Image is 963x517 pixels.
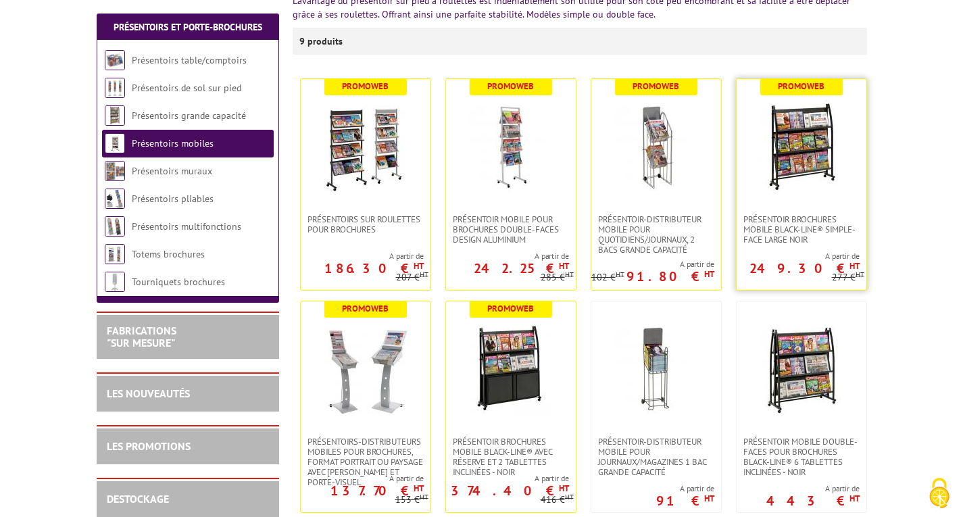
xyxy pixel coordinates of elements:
sup: HT [420,492,428,501]
img: Présentoirs muraux [105,161,125,181]
p: 9 produits [299,28,350,55]
a: Présentoirs de sol sur pied [132,82,241,94]
a: Présentoir brochures mobile Black-Line® avec réserve et 2 tablettes inclinées - NOIR [446,437,576,477]
sup: HT [616,270,624,279]
a: Présentoirs mobiles [132,137,214,149]
a: DESTOCKAGE [107,492,169,506]
img: Présentoir-Distributeur mobile pour journaux/magazines 1 bac grande capacité [609,322,703,416]
a: Présentoir mobile double-faces pour brochures Black-Line® 6 tablettes inclinées - NOIR [737,437,866,477]
a: Présentoirs pliables [132,193,214,205]
img: Présentoirs multifonctions [105,216,125,237]
p: 277 € [832,272,864,282]
sup: HT [849,260,860,272]
a: FABRICATIONS"Sur Mesure" [107,324,176,349]
span: Présentoirs-distributeurs mobiles pour brochures, format portrait ou paysage avec [PERSON_NAME] e... [307,437,424,487]
a: LES PROMOTIONS [107,439,191,453]
span: A partir de [656,483,714,494]
b: Promoweb [778,80,824,92]
a: Présentoir-distributeur mobile pour quotidiens/journaux, 2 bacs grande capacité [591,214,721,255]
p: 443 € [766,497,860,505]
img: Présentoir mobile pour brochures double-faces Design aluminium [464,99,558,194]
sup: HT [559,483,569,494]
img: Tourniquets brochures [105,272,125,292]
a: Présentoirs et Porte-brochures [114,21,262,33]
span: A partir de [301,473,424,484]
img: Totems brochures [105,244,125,264]
p: 137.70 € [330,487,424,495]
span: Présentoir-Distributeur mobile pour journaux/magazines 1 bac grande capacité [598,437,714,477]
p: 249.30 € [749,264,860,272]
button: Cookies (fenêtre modale) [916,471,963,517]
span: A partir de [446,251,569,262]
sup: HT [565,270,574,279]
sup: HT [420,270,428,279]
p: 153 € [395,495,428,505]
b: Promoweb [487,80,534,92]
img: Présentoirs-distributeurs mobiles pour brochures, format portrait ou paysage avec capot et porte-... [318,322,413,416]
span: Présentoirs sur roulettes pour brochures [307,214,424,235]
a: LES NOUVEAUTÉS [107,387,190,400]
p: 102 € [591,272,624,282]
img: Présentoir Brochures mobile Black-Line® simple-face large noir [754,99,849,194]
span: Présentoir Brochures mobile Black-Line® simple-face large noir [743,214,860,245]
b: Promoweb [342,303,389,314]
a: Présentoirs-distributeurs mobiles pour brochures, format portrait ou paysage avec [PERSON_NAME] e... [301,437,430,487]
a: Tourniquets brochures [132,276,225,288]
img: Présentoir brochures mobile Black-Line® avec réserve et 2 tablettes inclinées - NOIR [470,322,551,416]
sup: HT [414,260,424,272]
a: Présentoir Brochures mobile Black-Line® simple-face large noir [737,214,866,245]
img: Présentoirs pliables [105,189,125,209]
span: Présentoir-distributeur mobile pour quotidiens/journaux, 2 bacs grande capacité [598,214,714,255]
img: Présentoirs de sol sur pied [105,78,125,98]
p: 207 € [396,272,428,282]
sup: HT [704,493,714,504]
img: Cookies (fenêtre modale) [922,476,956,510]
p: 242.25 € [474,264,569,272]
p: 91.80 € [626,272,714,280]
sup: HT [849,493,860,504]
span: A partir de [446,473,569,484]
img: Présentoirs mobiles [105,133,125,153]
img: Présentoir-distributeur mobile pour quotidiens/journaux, 2 bacs grande capacité [609,99,703,194]
a: Présentoirs muraux [132,165,212,177]
span: A partir de [737,251,860,262]
sup: HT [414,483,424,494]
a: Présentoir-Distributeur mobile pour journaux/magazines 1 bac grande capacité [591,437,721,477]
span: A partir de [591,259,714,270]
span: Présentoir mobile double-faces pour brochures Black-Line® 6 tablettes inclinées - NOIR [743,437,860,477]
img: Présentoirs grande capacité [105,105,125,126]
a: Présentoirs grande capacité [132,109,246,122]
p: 416 € [541,495,574,505]
sup: HT [559,260,569,272]
p: 285 € [541,272,574,282]
sup: HT [704,268,714,280]
b: Promoweb [633,80,679,92]
a: Présentoir mobile pour brochures double-faces Design aluminium [446,214,576,245]
img: Présentoirs table/comptoirs [105,50,125,70]
sup: HT [856,270,864,279]
a: Présentoirs sur roulettes pour brochures [301,214,430,235]
span: Présentoir brochures mobile Black-Line® avec réserve et 2 tablettes inclinées - NOIR [453,437,569,477]
b: Promoweb [487,303,534,314]
a: Présentoirs multifonctions [132,220,241,232]
span: A partir de [301,251,424,262]
img: Présentoir mobile double-faces pour brochures Black-Line® 6 tablettes inclinées - NOIR [754,322,849,416]
b: Promoweb [342,80,389,92]
a: Présentoirs table/comptoirs [132,54,247,66]
span: Présentoir mobile pour brochures double-faces Design aluminium [453,214,569,245]
p: 374.40 € [451,487,569,495]
a: Totems brochures [132,248,205,260]
span: A partir de [766,483,860,494]
p: 91 € [656,497,714,505]
img: Présentoirs sur roulettes pour brochures [318,99,413,194]
p: 186.30 € [324,264,424,272]
sup: HT [565,492,574,501]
